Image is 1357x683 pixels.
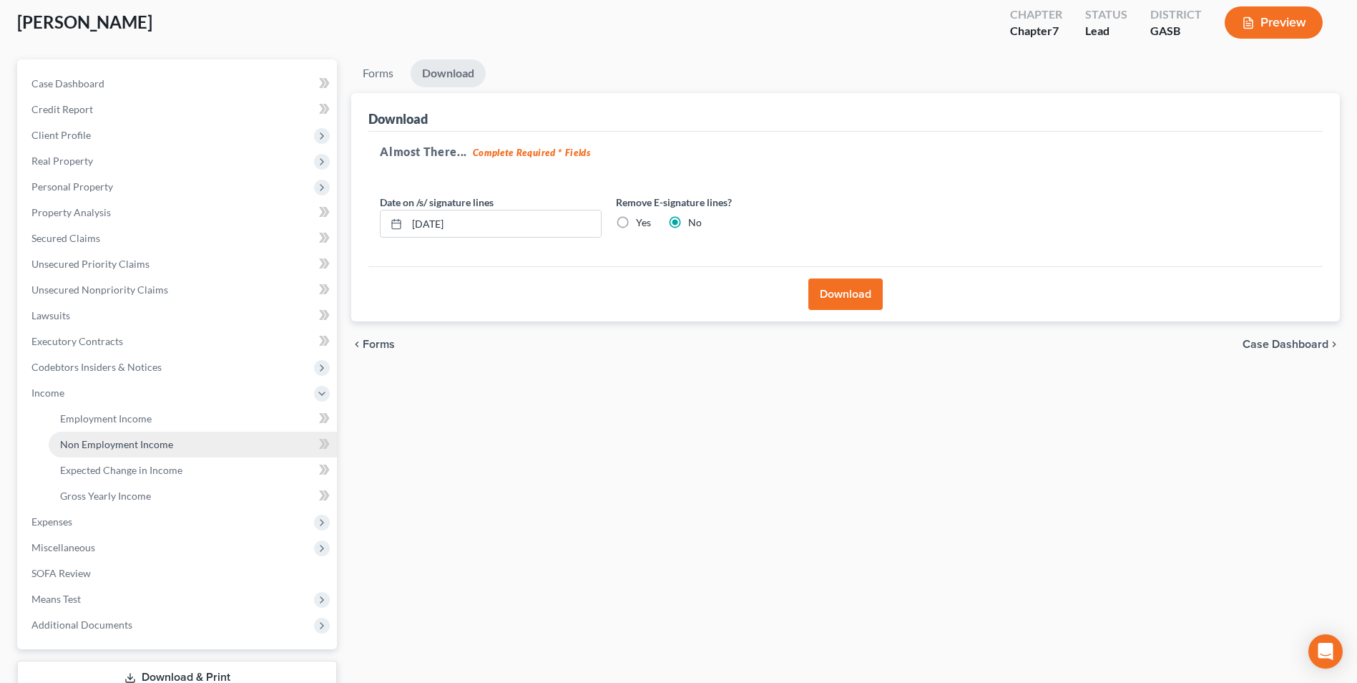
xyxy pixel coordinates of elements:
label: No [688,215,702,230]
a: Unsecured Priority Claims [20,251,337,277]
button: Download [808,278,883,310]
strong: Complete Required * Fields [473,147,591,158]
span: Property Analysis [31,206,111,218]
span: Codebtors Insiders & Notices [31,361,162,373]
a: Property Analysis [20,200,337,226]
div: Chapter [1010,23,1062,39]
span: Secured Claims [31,232,100,244]
a: Case Dashboard chevron_right [1243,339,1340,350]
a: SOFA Review [20,561,337,586]
span: Miscellaneous [31,541,95,553]
a: Case Dashboard [20,71,337,97]
span: Employment Income [60,412,152,425]
span: Personal Property [31,180,113,193]
a: Expected Change in Income [49,457,337,483]
a: Executory Contracts [20,329,337,354]
span: Case Dashboard [31,77,104,89]
span: Forms [363,339,395,350]
span: Expenses [31,515,72,528]
span: SOFA Review [31,567,91,579]
a: Unsecured Nonpriority Claims [20,277,337,303]
a: Non Employment Income [49,432,337,457]
span: Additional Documents [31,619,132,631]
button: Preview [1225,6,1323,39]
div: Chapter [1010,6,1062,23]
a: Gross Yearly Income [49,483,337,509]
div: District [1150,6,1202,23]
span: Credit Report [31,103,93,115]
a: Secured Claims [20,226,337,251]
span: Unsecured Nonpriority Claims [31,284,168,296]
a: Lawsuits [20,303,337,329]
div: Status [1085,6,1127,23]
a: Employment Income [49,406,337,432]
span: Means Test [31,593,81,605]
label: Date on /s/ signature lines [380,195,494,210]
a: Forms [351,59,405,87]
label: Remove E-signature lines? [616,195,838,210]
span: Real Property [31,155,93,167]
span: Expected Change in Income [60,464,182,476]
h5: Almost There... [380,143,1311,160]
span: Lawsuits [31,309,70,321]
span: 7 [1052,24,1059,37]
div: Open Intercom Messenger [1308,634,1343,669]
span: Client Profile [31,129,91,141]
span: Executory Contracts [31,335,123,347]
div: Lead [1085,23,1127,39]
i: chevron_left [351,339,363,350]
span: Case Dashboard [1243,339,1328,350]
span: Gross Yearly Income [60,490,151,502]
span: Income [31,387,64,399]
a: Download [411,59,486,87]
div: Download [368,110,428,127]
label: Yes [636,215,651,230]
div: GASB [1150,23,1202,39]
span: [PERSON_NAME] [17,11,152,32]
input: MM/DD/YYYY [407,210,601,238]
span: Unsecured Priority Claims [31,258,150,270]
a: Credit Report [20,97,337,122]
span: Non Employment Income [60,438,173,450]
i: chevron_right [1328,339,1340,350]
button: chevron_left Forms [351,339,414,350]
